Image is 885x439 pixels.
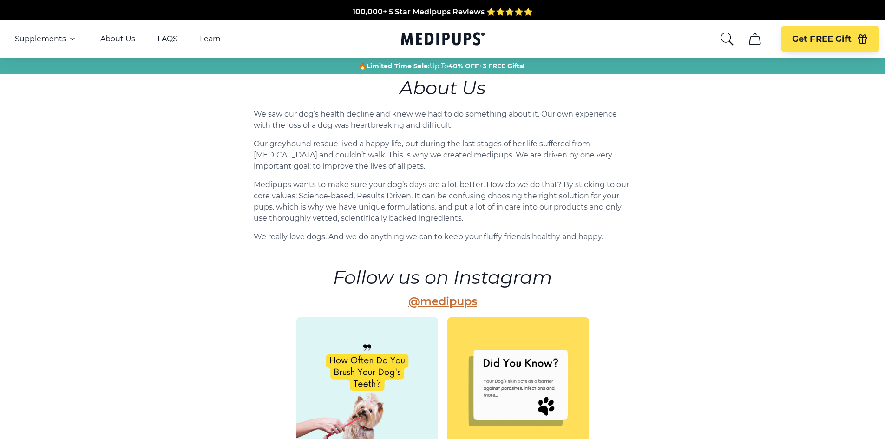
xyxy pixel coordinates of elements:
p: We really love dogs. And we do anything we can to keep your fluffy friends healthy and happy. [254,231,632,242]
a: FAQS [157,34,177,44]
p: Medipups wants to make sure your dog’s days are a lot better. How do we do that? By sticking to o... [254,179,632,224]
span: Made In The [GEOGRAPHIC_DATA] from domestic & globally sourced ingredients [288,19,597,27]
button: Get FREE Gift [781,26,879,52]
h1: About Us [254,74,632,101]
a: @medipups [408,295,477,308]
button: cart [744,28,766,50]
span: Get FREE Gift [792,34,852,45]
span: Supplements [15,34,66,44]
p: Our greyhound rescue lived a happy life, but during the last stages of her life suffered from [ME... [254,138,632,172]
span: 100,000+ 5 Star Medipups Reviews ⭐️⭐️⭐️⭐️⭐️ [353,7,533,16]
p: We saw our dog’s health decline and knew we had to do something about it. Our own experience with... [254,109,632,131]
span: 🔥 Up To + [359,61,524,71]
button: Supplements [15,33,78,45]
h6: Follow us on Instagram [333,264,552,291]
a: Medipups [401,30,485,49]
a: Learn [200,34,221,44]
button: search [720,32,734,46]
a: About Us [100,34,135,44]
